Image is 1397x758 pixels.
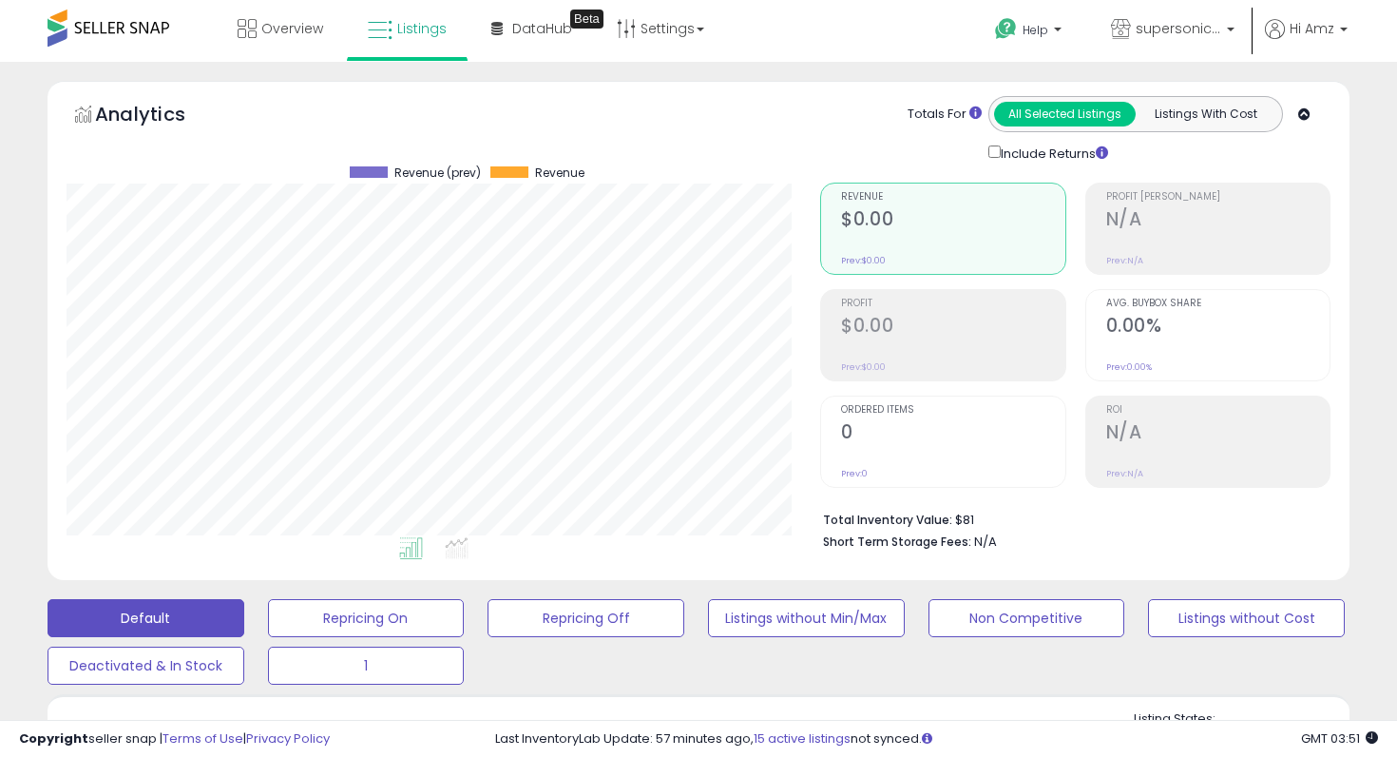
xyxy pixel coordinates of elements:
div: Last InventoryLab Update: 57 minutes ago, not synced. [495,730,1379,748]
span: Overview [261,19,323,38]
button: All Selected Listings [994,102,1136,126]
div: Include Returns [974,142,1131,164]
small: Prev: $0.00 [841,361,886,373]
div: Totals For [908,106,982,124]
a: Privacy Policy [246,729,330,748]
h2: N/A [1106,208,1330,234]
span: Profit [841,299,1064,309]
span: DataHub [512,19,572,38]
h2: $0.00 [841,208,1064,234]
h5: Analytics [95,101,222,132]
span: Ordered Items [841,405,1064,416]
span: Listings [397,19,447,38]
span: supersonic supply [1136,19,1221,38]
span: Revenue (prev) [394,166,481,180]
div: seller snap | | [19,730,330,748]
button: 1 [268,647,465,685]
li: $81 [823,507,1316,530]
button: Default [48,599,244,637]
span: Revenue [535,166,584,180]
span: Avg. Buybox Share [1106,299,1330,309]
button: Listings without Cost [1148,599,1345,637]
button: Listings without Min/Max [708,599,905,637]
span: 2025-09-16 03:51 GMT [1301,729,1378,748]
small: Prev: $0.00 [841,255,886,266]
small: Prev: 0 [841,468,868,479]
a: Terms of Use [163,729,243,748]
h2: $0.00 [841,315,1064,340]
b: Short Term Storage Fees: [823,534,971,550]
button: Repricing On [268,599,465,637]
button: Repricing Off [488,599,684,637]
strong: Copyright [19,729,88,748]
p: Listing States: [1134,710,1350,729]
span: Help [1023,22,1048,38]
b: Total Inventory Value: [823,512,952,528]
span: ROI [1106,405,1330,416]
span: Revenue [841,192,1064,203]
h2: N/A [1106,421,1330,447]
button: Deactivated & In Stock [48,647,244,685]
small: Prev: 0.00% [1106,361,1152,373]
small: Prev: N/A [1106,255,1143,266]
a: Help [980,3,1081,62]
i: Get Help [994,17,1018,41]
a: 15 active listings [754,729,851,748]
button: Non Competitive [928,599,1125,637]
div: Tooltip anchor [570,10,603,29]
span: Profit [PERSON_NAME] [1106,192,1330,203]
a: Hi Amz [1265,19,1348,62]
button: Listings With Cost [1135,102,1276,126]
h2: 0 [841,421,1064,447]
h2: 0.00% [1106,315,1330,340]
small: Prev: N/A [1106,468,1143,479]
span: N/A [974,533,997,551]
span: Hi Amz [1290,19,1334,38]
h5: Listings [101,717,174,744]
